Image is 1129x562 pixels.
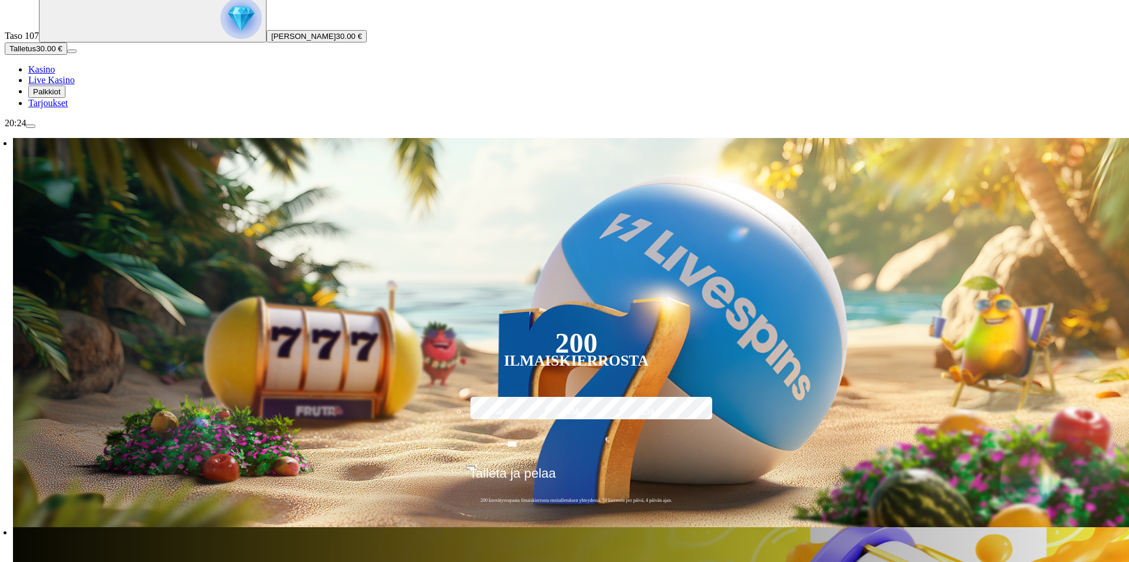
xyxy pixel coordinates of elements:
label: 250 € [617,395,685,429]
label: 50 € [468,395,536,429]
a: gift-inverted iconTarjoukset [28,98,68,108]
span: € [605,434,609,445]
div: Ilmaiskierrosta [504,354,649,368]
label: 150 € [542,395,611,429]
span: 200 kierrätysvapaata ilmaiskierrosta ensitalletuksen yhteydessä. 50 kierrosta per päivä, 4 päivän... [466,497,687,504]
span: Tarjoukset [28,98,68,108]
a: poker-chip iconLive Kasino [28,75,75,85]
span: Live Kasino [28,75,75,85]
span: Kasino [28,64,55,74]
span: 30.00 € [36,44,62,53]
span: Palkkiot [33,87,61,96]
span: Talletus [9,44,36,53]
span: 30.00 € [336,32,362,41]
button: menu [26,124,35,128]
button: [PERSON_NAME]30.00 € [266,30,367,42]
button: reward iconPalkkiot [28,86,65,98]
button: Talleta ja pelaa [466,465,687,490]
div: 200 [555,336,597,350]
span: 20:24 [5,118,26,128]
span: Taso 107 [5,31,39,41]
span: € [475,462,479,469]
a: diamond iconKasino [28,64,55,74]
span: Talleta ja pelaa [469,466,556,489]
span: [PERSON_NAME] [271,32,336,41]
button: Talletusplus icon30.00 € [5,42,67,55]
button: menu [67,50,77,53]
